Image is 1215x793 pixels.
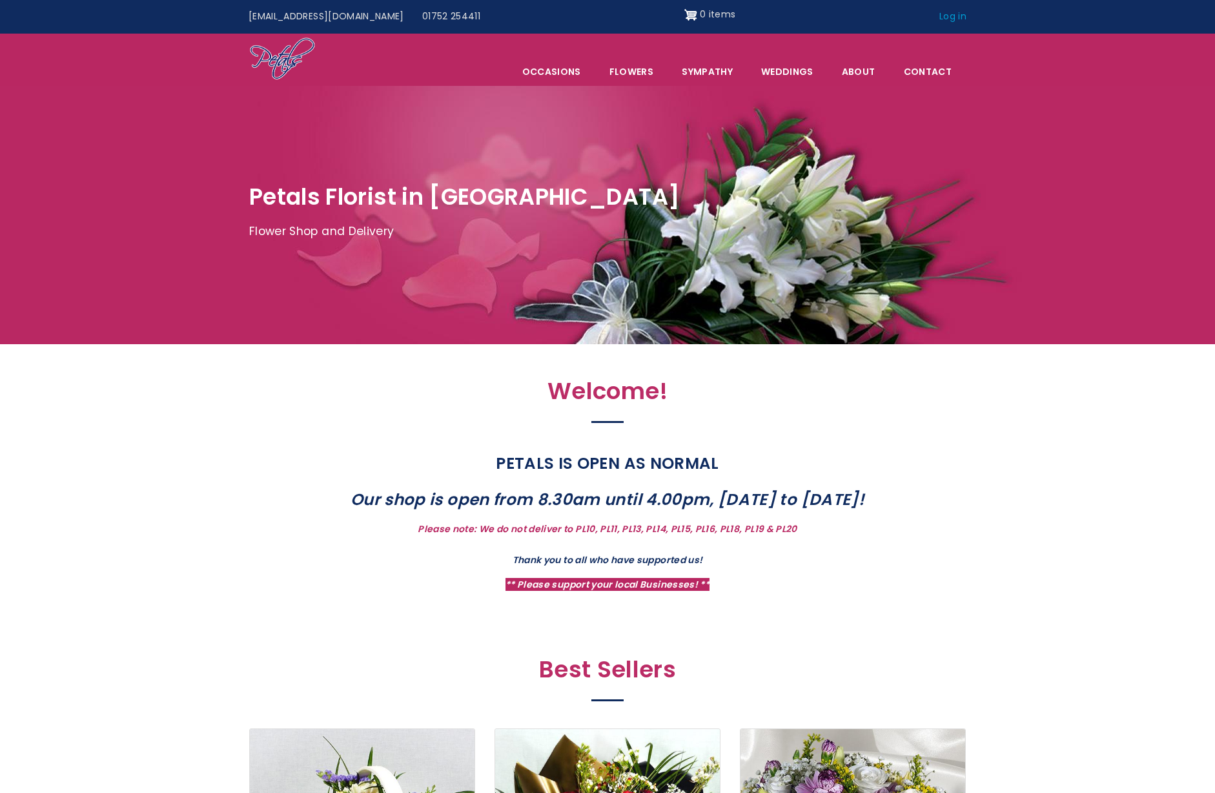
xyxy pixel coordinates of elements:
[496,452,719,475] strong: PETALS IS OPEN AS NORMAL
[505,578,710,591] strong: ** Please support your local Businesses! **
[327,378,888,412] h2: Welcome!
[930,5,975,29] a: Log in
[351,488,864,511] strong: Our shop is open from 8.30am until 4.00pm, [DATE] to [DATE]!
[684,5,736,25] a: Shopping cart 0 items
[249,37,316,82] img: Home
[684,5,697,25] img: Shopping cart
[513,553,703,566] strong: Thank you to all who have supported us!
[890,58,965,85] a: Contact
[700,8,735,21] span: 0 items
[240,5,413,29] a: [EMAIL_ADDRESS][DOMAIN_NAME]
[327,656,888,690] h2: Best Sellers
[509,58,595,85] span: Occasions
[748,58,827,85] span: Weddings
[828,58,889,85] a: About
[249,181,680,212] span: Petals Florist in [GEOGRAPHIC_DATA]
[668,58,746,85] a: Sympathy
[596,58,667,85] a: Flowers
[418,522,797,535] strong: Please note: We do not deliver to PL10, PL11, PL13, PL14, PL15, PL16, PL18, PL19 & PL20
[249,222,966,242] p: Flower Shop and Delivery
[413,5,489,29] a: 01752 254411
